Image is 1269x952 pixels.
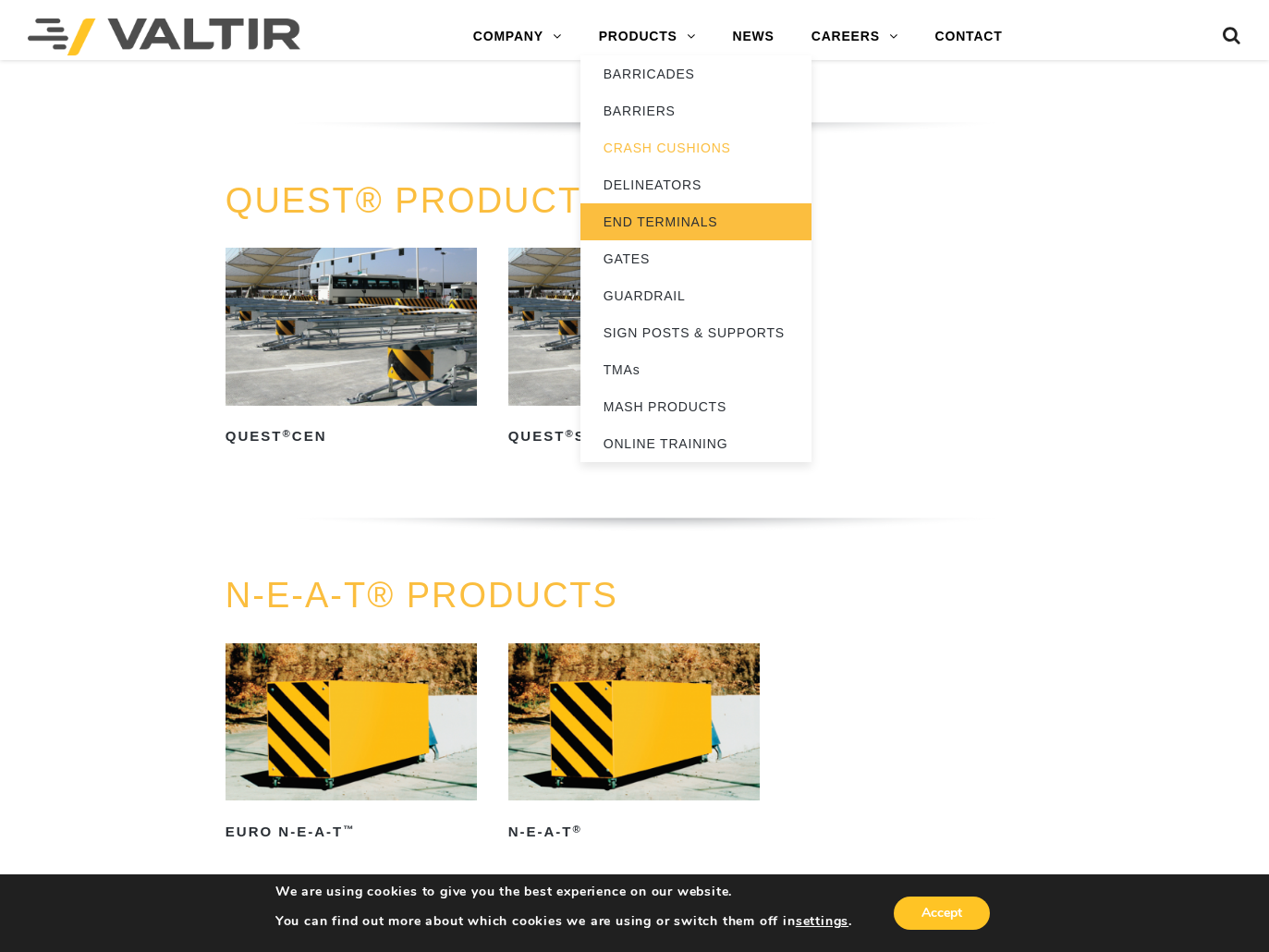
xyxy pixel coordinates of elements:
[508,248,760,451] a: QUEST®System
[580,277,811,314] a: GUARDRAIL
[793,18,917,55] a: CAREERS
[894,897,990,930] button: Accept
[580,314,811,351] a: SIGN POSTS & SUPPORTS
[580,166,811,203] a: DELINEATORS
[714,18,793,55] a: NEWS
[283,428,292,439] sup: ®
[508,643,760,847] a: N-E-A-T®
[275,913,852,930] p: You can find out more about which cookies we are using or switch them off in .
[508,422,760,452] h2: QUEST System
[226,817,477,847] h2: Euro N-E-A-T
[226,248,477,451] a: QUEST®CEN
[508,817,760,847] h2: N-E-A-T
[917,18,1021,55] a: CONTACT
[580,203,811,240] a: END TERMINALS
[580,240,811,277] a: GATES
[580,388,811,425] a: MASH PRODUCTS
[226,576,618,615] a: N-E-A-T® PRODUCTS
[580,425,811,462] a: ONLINE TRAINING
[580,55,811,92] a: BARRICADES
[226,643,477,847] a: Euro N-E-A-T™
[275,884,852,900] p: We are using cookies to give you the best experience on our website.
[580,129,811,166] a: CRASH CUSHIONS
[343,824,355,835] sup: ™
[226,181,607,220] a: QUEST® PRODUCTS
[580,92,811,129] a: BARRIERS
[796,913,848,930] button: settings
[28,18,300,55] img: Valtir
[226,422,477,452] h2: QUEST CEN
[580,351,811,388] a: TMAs
[565,428,574,439] sup: ®
[573,824,582,835] sup: ®
[455,18,580,55] a: COMPANY
[580,18,714,55] a: PRODUCTS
